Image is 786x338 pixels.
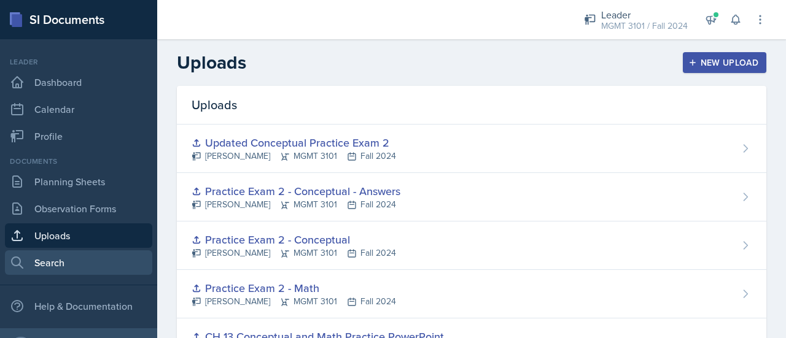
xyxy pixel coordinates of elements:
[192,183,400,199] div: Practice Exam 2 - Conceptual - Answers
[5,97,152,121] a: Calendar
[601,20,688,33] div: MGMT 3101 / Fall 2024
[177,52,246,74] h2: Uploads
[177,173,766,221] a: Practice Exam 2 - Conceptual - Answers [PERSON_NAME]MGMT 3101Fall 2024
[177,125,766,173] a: Updated Conceptual Practice Exam 2 [PERSON_NAME]MGMT 3101Fall 2024
[691,58,759,67] div: New Upload
[192,198,400,211] div: [PERSON_NAME] MGMT 3101 Fall 2024
[192,150,396,163] div: [PERSON_NAME] MGMT 3101 Fall 2024
[601,7,688,22] div: Leader
[192,247,396,259] div: [PERSON_NAME] MGMT 3101 Fall 2024
[192,134,396,151] div: Updated Conceptual Practice Exam 2
[192,280,396,296] div: Practice Exam 2 - Math
[177,270,766,318] a: Practice Exam 2 - Math [PERSON_NAME]MGMT 3101Fall 2024
[5,250,152,275] a: Search
[177,86,766,125] div: Uploads
[177,221,766,270] a: Practice Exam 2 - Conceptual [PERSON_NAME]MGMT 3101Fall 2024
[192,231,396,248] div: Practice Exam 2 - Conceptual
[5,156,152,167] div: Documents
[5,124,152,148] a: Profile
[192,295,396,308] div: [PERSON_NAME] MGMT 3101 Fall 2024
[5,70,152,94] a: Dashboard
[5,223,152,248] a: Uploads
[5,196,152,221] a: Observation Forms
[5,169,152,194] a: Planning Sheets
[683,52,767,73] button: New Upload
[5,294,152,318] div: Help & Documentation
[5,56,152,67] div: Leader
